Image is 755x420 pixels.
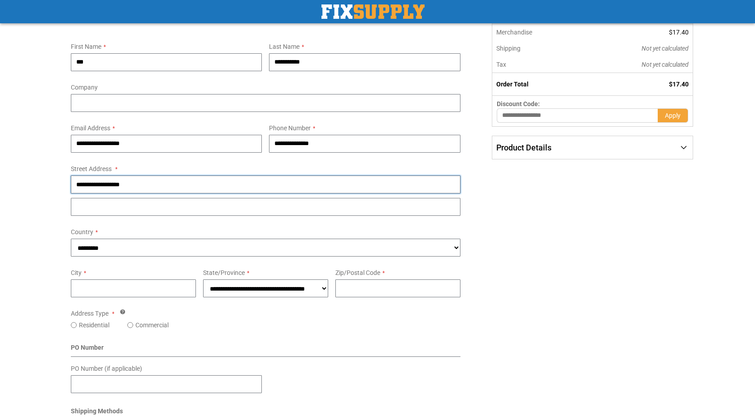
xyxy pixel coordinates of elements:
div: PO Number [71,343,460,357]
th: Merchandise [492,24,581,40]
span: First Name [71,43,101,50]
button: Apply [658,108,688,123]
span: Not yet calculated [642,45,689,52]
span: Zip/Postal Code [335,269,380,276]
span: Product Details [496,143,551,152]
span: $17.40 [669,29,689,36]
span: Company [71,84,98,91]
th: Tax [492,56,581,73]
label: Residential [79,321,109,330]
span: State/Province [203,269,245,276]
span: Shipping [496,45,521,52]
img: Fix Industrial Supply [321,4,425,19]
span: Discount Code: [497,100,540,107]
span: $17.40 [669,81,689,88]
span: Last Name [269,43,299,50]
span: Not yet calculated [642,61,689,68]
span: Phone Number [269,124,311,132]
span: City [71,269,82,276]
span: Apply [665,112,681,119]
span: Address Type [71,310,108,317]
span: Country [71,228,93,236]
strong: Order Total [496,81,529,88]
label: Commercial [135,321,169,330]
span: Street Address [71,165,112,172]
span: Email Address [71,124,110,132]
a: store logo [321,4,425,19]
span: PO Number (if applicable) [71,365,142,372]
